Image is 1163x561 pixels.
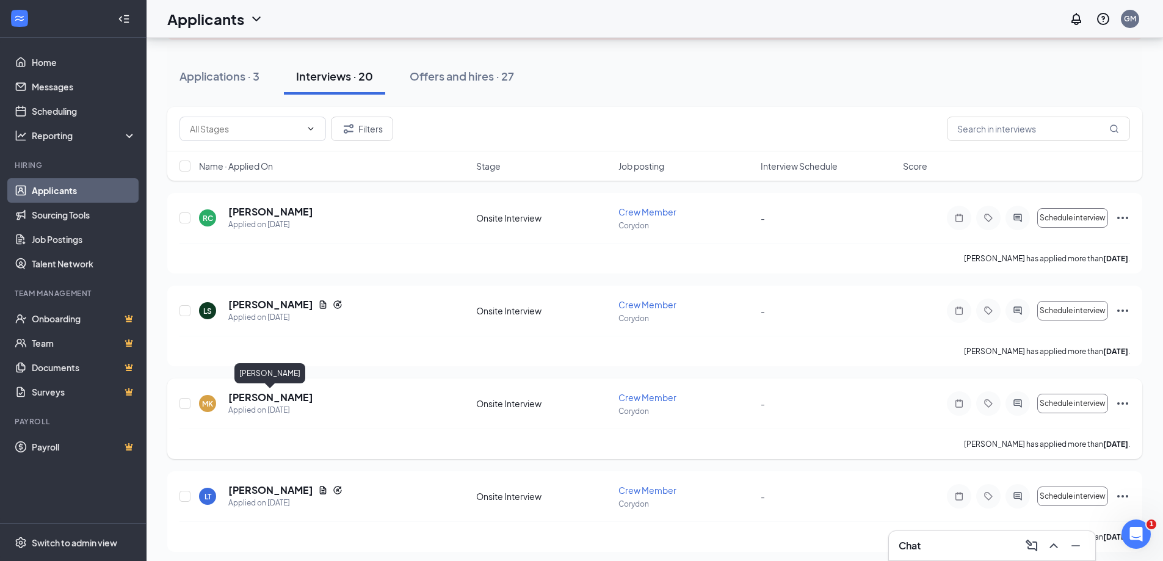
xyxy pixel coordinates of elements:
[1040,214,1106,222] span: Schedule interview
[761,491,765,502] span: -
[306,124,316,134] svg: ChevronDown
[228,497,342,509] div: Applied on [DATE]
[15,129,27,142] svg: Analysis
[947,117,1130,141] input: Search in interviews
[190,122,301,136] input: All Stages
[203,306,212,316] div: LS
[952,491,966,501] svg: Note
[318,485,328,495] svg: Document
[1115,489,1130,504] svg: Ellipses
[331,117,393,141] button: Filter Filters
[476,305,611,317] div: Onsite Interview
[296,68,373,84] div: Interviews · 20
[1040,306,1106,315] span: Schedule interview
[618,313,753,324] p: Corydon
[199,160,273,172] span: Name · Applied On
[32,203,136,227] a: Sourcing Tools
[1103,254,1128,263] b: [DATE]
[1115,211,1130,225] svg: Ellipses
[32,178,136,203] a: Applicants
[1037,208,1108,228] button: Schedule interview
[1010,491,1025,501] svg: ActiveChat
[1044,536,1063,556] button: ChevronUp
[1010,213,1025,223] svg: ActiveChat
[15,288,134,299] div: Team Management
[179,68,259,84] div: Applications · 3
[203,213,213,223] div: RC
[32,537,117,549] div: Switch to admin view
[1010,306,1025,316] svg: ActiveChat
[32,380,136,404] a: SurveysCrown
[32,99,136,123] a: Scheduling
[903,160,927,172] span: Score
[234,363,305,383] div: [PERSON_NAME]
[1115,396,1130,411] svg: Ellipses
[32,129,137,142] div: Reporting
[618,499,753,509] p: Corydon
[1046,538,1061,553] svg: ChevronUp
[1037,487,1108,506] button: Schedule interview
[476,397,611,410] div: Onsite Interview
[1103,440,1128,449] b: [DATE]
[228,404,313,416] div: Applied on [DATE]
[228,219,313,231] div: Applied on [DATE]
[618,160,664,172] span: Job posting
[228,205,313,219] h5: [PERSON_NAME]
[964,346,1130,357] p: [PERSON_NAME] has applied more than .
[205,491,211,502] div: LT
[476,490,611,502] div: Onsite Interview
[618,406,753,416] p: Corydon
[981,213,996,223] svg: Tag
[1124,13,1136,24] div: GM
[476,160,501,172] span: Stage
[761,305,765,316] span: -
[899,539,921,552] h3: Chat
[228,311,342,324] div: Applied on [DATE]
[1121,519,1151,549] iframe: Intercom live chat
[1040,492,1106,501] span: Schedule interview
[1022,536,1042,556] button: ComposeMessage
[15,537,27,549] svg: Settings
[981,306,996,316] svg: Tag
[1037,394,1108,413] button: Schedule interview
[32,306,136,331] a: OnboardingCrown
[15,160,134,170] div: Hiring
[761,398,765,409] span: -
[32,331,136,355] a: TeamCrown
[1037,301,1108,320] button: Schedule interview
[981,491,996,501] svg: Tag
[341,121,356,136] svg: Filter
[32,252,136,276] a: Talent Network
[32,227,136,252] a: Job Postings
[118,13,130,25] svg: Collapse
[228,483,313,497] h5: [PERSON_NAME]
[228,391,313,404] h5: [PERSON_NAME]
[761,212,765,223] span: -
[1040,399,1106,408] span: Schedule interview
[333,300,342,309] svg: Reapply
[32,435,136,459] a: PayrollCrown
[952,306,966,316] svg: Note
[13,12,26,24] svg: WorkstreamLogo
[333,485,342,495] svg: Reapply
[318,300,328,309] svg: Document
[32,355,136,380] a: DocumentsCrown
[228,298,313,311] h5: [PERSON_NAME]
[1103,532,1128,541] b: [DATE]
[15,416,134,427] div: Payroll
[167,9,244,29] h1: Applicants
[410,68,514,84] div: Offers and hires · 27
[1096,12,1110,26] svg: QuestionInfo
[1010,399,1025,408] svg: ActiveChat
[964,439,1130,449] p: [PERSON_NAME] has applied more than .
[202,399,213,409] div: MK
[952,213,966,223] svg: Note
[1103,347,1128,356] b: [DATE]
[952,399,966,408] svg: Note
[618,206,676,217] span: Crew Member
[618,392,676,403] span: Crew Member
[1069,12,1084,26] svg: Notifications
[964,253,1130,264] p: [PERSON_NAME] has applied more than .
[32,74,136,99] a: Messages
[618,485,676,496] span: Crew Member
